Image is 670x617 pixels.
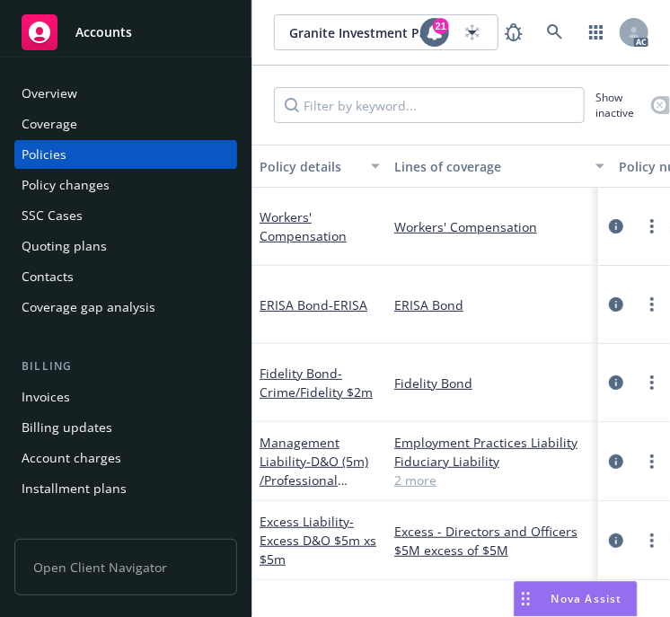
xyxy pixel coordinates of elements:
[22,110,77,138] div: Coverage
[289,23,445,42] span: Granite Investment Partners, LLC
[22,262,74,291] div: Contacts
[22,140,66,169] div: Policies
[14,293,237,322] a: Coverage gap analysis
[605,294,627,315] a: circleInformation
[605,216,627,237] a: circleInformation
[260,365,373,401] a: Fidelity Bond
[14,232,237,260] a: Quoting plans
[22,474,127,503] div: Installment plans
[641,451,663,472] a: more
[515,582,537,616] div: Drag to move
[641,530,663,551] a: more
[22,413,112,442] div: Billing updates
[14,171,237,199] a: Policy changes
[394,157,585,176] div: Lines of coverage
[22,293,155,322] div: Coverage gap analysis
[394,452,604,471] a: Fiduciary Liability
[14,262,237,291] a: Contacts
[394,433,604,452] a: Employment Practices Liability
[394,217,604,236] a: Workers' Compensation
[260,434,368,526] a: Management Liability
[14,413,237,442] a: Billing updates
[14,79,237,108] a: Overview
[260,513,376,568] span: - Excess D&O $5m xs $5m
[14,474,237,503] a: Installment plans
[22,444,121,472] div: Account charges
[605,530,627,551] a: circleInformation
[514,581,638,617] button: Nova Assist
[551,591,622,606] span: Nova Assist
[14,201,237,230] a: SSC Cases
[14,110,237,138] a: Coverage
[394,295,604,314] a: ERISA Bond
[394,374,604,392] a: Fidelity Bond
[260,296,367,313] a: ERISA Bond
[14,444,237,472] a: Account charges
[14,7,237,57] a: Accounts
[22,232,107,260] div: Quoting plans
[387,145,612,188] button: Lines of coverage
[260,157,360,176] div: Policy details
[641,372,663,393] a: more
[260,453,368,526] span: - D&O (5m) /Professional Liability ($5m)/EPL ($1m) / FID ($1m)
[394,471,604,489] a: 2 more
[329,296,367,313] span: - ERISA
[75,25,132,40] span: Accounts
[641,216,663,237] a: more
[454,14,490,50] a: Start snowing
[22,79,77,108] div: Overview
[394,522,604,560] a: Excess - Directors and Officers $5M excess of $5M
[260,513,376,568] a: Excess Liability
[595,90,644,120] span: Show inactive
[252,145,387,188] button: Policy details
[14,383,237,411] a: Invoices
[433,18,449,34] div: 21
[14,357,237,375] div: Billing
[22,171,110,199] div: Policy changes
[14,140,237,169] a: Policies
[260,208,347,244] a: Workers' Compensation
[22,201,83,230] div: SSC Cases
[578,14,614,50] a: Switch app
[22,383,70,411] div: Invoices
[537,14,573,50] a: Search
[14,539,237,595] span: Open Client Navigator
[641,294,663,315] a: more
[605,372,627,393] a: circleInformation
[605,451,627,472] a: circleInformation
[496,14,532,50] a: Report a Bug
[274,87,585,123] input: Filter by keyword...
[274,14,498,50] button: Granite Investment Partners, LLC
